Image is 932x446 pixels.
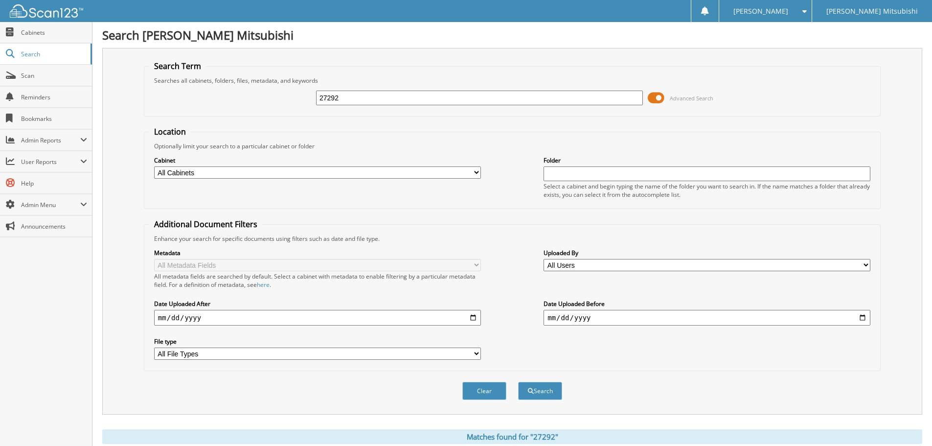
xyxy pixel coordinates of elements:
[21,136,80,144] span: Admin Reports
[21,222,87,231] span: Announcements
[518,382,562,400] button: Search
[154,249,481,257] label: Metadata
[544,300,870,308] label: Date Uploaded Before
[149,142,875,150] div: Optionally limit your search to a particular cabinet or folder
[149,61,206,71] legend: Search Term
[544,310,870,326] input: end
[149,235,875,243] div: Enhance your search for specific documents using filters such as date and file type.
[21,50,86,58] span: Search
[10,4,83,18] img: scan123-logo-white.svg
[154,337,481,346] label: File type
[544,182,870,199] div: Select a cabinet and begin typing the name of the folder you want to search in. If the name match...
[154,156,481,164] label: Cabinet
[733,8,788,14] span: [PERSON_NAME]
[154,310,481,326] input: start
[21,71,87,80] span: Scan
[544,249,870,257] label: Uploaded By
[154,272,481,289] div: All metadata fields are searched by default. Select a cabinet with metadata to enable filtering b...
[154,300,481,308] label: Date Uploaded After
[149,219,262,230] legend: Additional Document Filters
[102,27,922,43] h1: Search [PERSON_NAME] Mitsubishi
[462,382,506,400] button: Clear
[149,76,875,85] div: Searches all cabinets, folders, files, metadata, and keywords
[149,126,191,137] legend: Location
[670,94,713,102] span: Advanced Search
[21,28,87,37] span: Cabinets
[21,93,87,101] span: Reminders
[21,201,80,209] span: Admin Menu
[826,8,918,14] span: [PERSON_NAME] Mitsubishi
[544,156,870,164] label: Folder
[102,429,922,444] div: Matches found for "27292"
[257,281,270,289] a: here
[21,179,87,188] span: Help
[21,158,80,166] span: User Reports
[21,115,87,123] span: Bookmarks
